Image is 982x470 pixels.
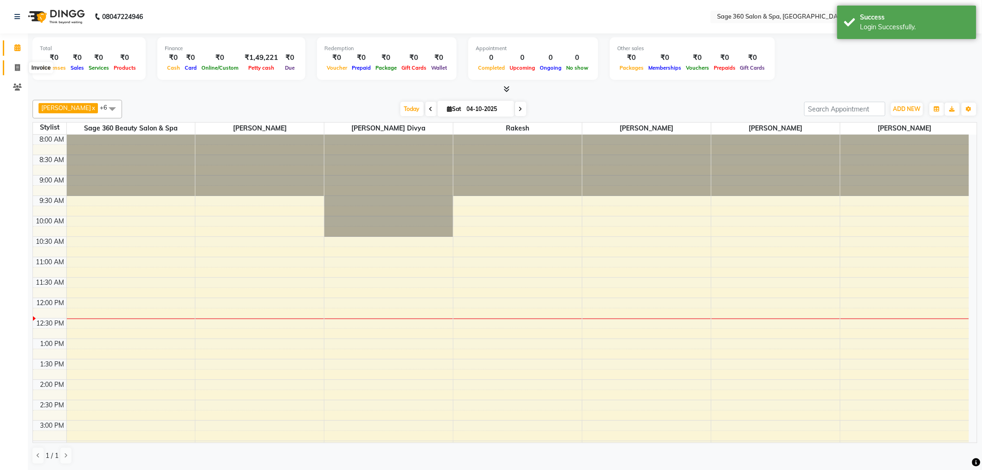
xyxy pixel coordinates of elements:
div: Invoice [29,62,53,73]
span: [PERSON_NAME] Divya [324,123,453,134]
span: Voucher [324,65,349,71]
div: ₹0 [684,52,711,63]
div: 0 [476,52,507,63]
div: ₹0 [429,52,449,63]
div: ₹0 [373,52,399,63]
div: 11:00 AM [34,257,66,267]
div: 3:00 PM [39,421,66,431]
span: ADD NEW [893,105,921,112]
div: ₹0 [646,52,684,63]
div: 10:00 AM [34,216,66,226]
div: 12:30 PM [35,319,66,328]
span: Package [373,65,399,71]
span: Products [111,65,138,71]
div: Redemption [324,45,449,52]
span: Memberships [646,65,684,71]
div: 0 [537,52,564,63]
span: Cash [165,65,182,71]
input: Search Appointment [804,102,885,116]
div: Finance [165,45,298,52]
span: Completed [476,65,507,71]
div: 8:30 AM [38,155,66,165]
div: 9:00 AM [38,176,66,185]
div: Success [860,13,969,22]
div: ₹0 [617,52,646,63]
div: ₹0 [324,52,349,63]
div: 2:30 PM [39,400,66,410]
span: 1 / 1 [45,451,58,461]
span: Ongoing [537,65,564,71]
div: 0 [564,52,591,63]
div: ₹0 [111,52,138,63]
span: Gift Cards [738,65,768,71]
span: [PERSON_NAME] [582,123,711,134]
span: Packages [617,65,646,71]
div: Stylist [33,123,66,132]
span: [PERSON_NAME] [711,123,840,134]
div: ₹0 [182,52,199,63]
div: ₹0 [40,52,68,63]
div: ₹0 [199,52,241,63]
div: Other sales [617,45,768,52]
div: ₹0 [349,52,373,63]
span: Today [401,102,424,116]
div: 3:30 PM [39,441,66,451]
div: Appointment [476,45,591,52]
span: Upcoming [507,65,537,71]
div: Total [40,45,138,52]
span: Services [86,65,111,71]
span: Rakesh [453,123,582,134]
span: Due [283,65,297,71]
span: Prepaid [349,65,373,71]
div: ₹0 [86,52,111,63]
input: 2025-10-04 [464,102,510,116]
div: 11:30 AM [34,278,66,287]
span: Wallet [429,65,449,71]
span: Prepaids [711,65,738,71]
span: +6 [100,104,114,111]
span: Card [182,65,199,71]
div: 2:00 PM [39,380,66,390]
div: ₹0 [738,52,768,63]
div: 0 [507,52,537,63]
div: ₹0 [68,52,86,63]
div: 8:00 AM [38,135,66,144]
div: ₹1,49,221 [241,52,282,63]
div: 10:30 AM [34,237,66,247]
div: ₹0 [711,52,738,63]
span: Online/Custom [199,65,241,71]
img: logo [24,4,87,30]
b: 08047224946 [102,4,143,30]
span: Gift Cards [399,65,429,71]
span: Sat [445,105,464,112]
div: 1:30 PM [39,359,66,369]
span: Sales [68,65,86,71]
div: ₹0 [399,52,429,63]
span: [PERSON_NAME] [195,123,324,134]
span: Petty cash [246,65,277,71]
span: No show [564,65,591,71]
div: ₹0 [165,52,182,63]
a: x [91,104,95,111]
span: Sage 360 Beauty Salon & Spa [67,123,195,134]
button: ADD NEW [891,103,923,116]
div: 1:00 PM [39,339,66,349]
span: [PERSON_NAME] [840,123,969,134]
div: 12:00 PM [35,298,66,308]
div: 9:30 AM [38,196,66,206]
div: ₹0 [282,52,298,63]
span: [PERSON_NAME] [41,104,91,111]
span: Vouchers [684,65,711,71]
div: Login Successfully. [860,22,969,32]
